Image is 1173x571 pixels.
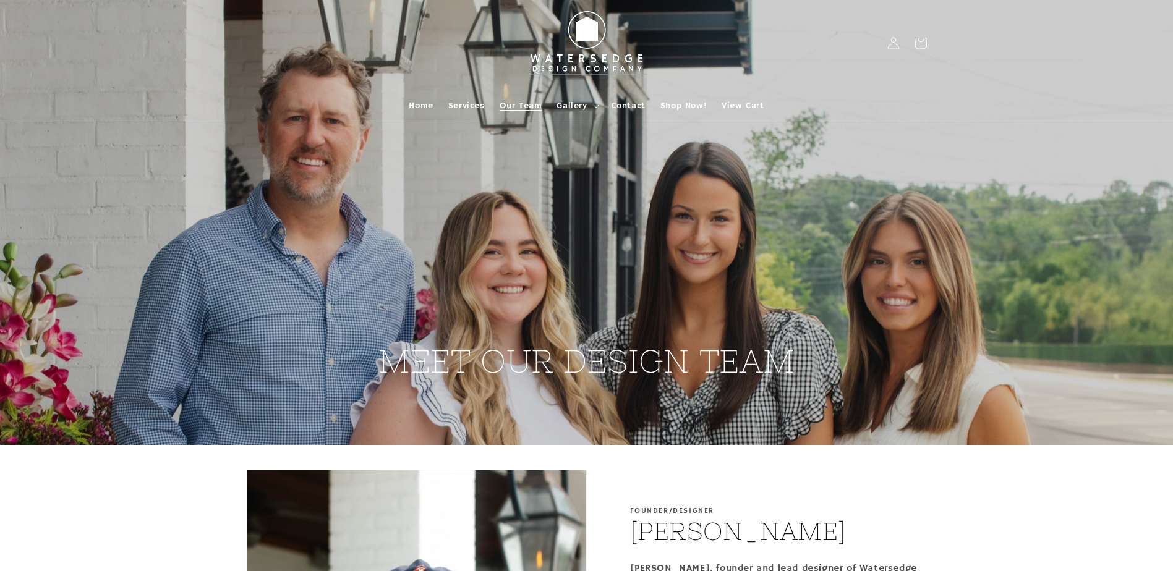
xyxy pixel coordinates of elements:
span: Services [448,100,485,111]
h2: MEET OUR DESIGN TEAM [378,62,795,383]
span: View Cart [722,100,764,111]
span: Home [409,100,433,111]
p: Founder/Designer [630,507,715,515]
a: Our Team [492,93,550,119]
a: Services [441,93,492,119]
a: View Cart [714,93,771,119]
span: Gallery [557,100,587,111]
a: Home [401,93,440,119]
a: Contact [604,93,653,119]
img: Watersedge Design Co [519,5,655,82]
span: Our Team [500,100,542,111]
summary: Gallery [549,93,604,119]
span: Shop Now! [660,100,707,111]
h2: [PERSON_NAME] [630,515,847,548]
span: Contact [612,100,646,111]
a: Shop Now! [653,93,714,119]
